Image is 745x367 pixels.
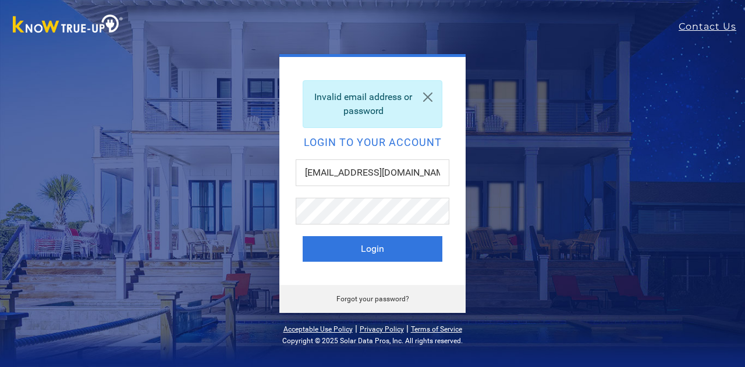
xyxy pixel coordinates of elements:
a: Privacy Policy [360,325,404,333]
input: Email [296,159,449,186]
div: Invalid email address or password [303,80,442,128]
a: Terms of Service [411,325,462,333]
a: Forgot your password? [336,295,409,303]
img: Know True-Up [7,12,129,38]
a: Close [414,81,442,113]
h2: Login to your account [303,137,442,148]
span: | [355,323,357,334]
span: | [406,323,409,334]
a: Contact Us [679,20,745,34]
a: Acceptable Use Policy [283,325,353,333]
button: Login [303,236,442,262]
